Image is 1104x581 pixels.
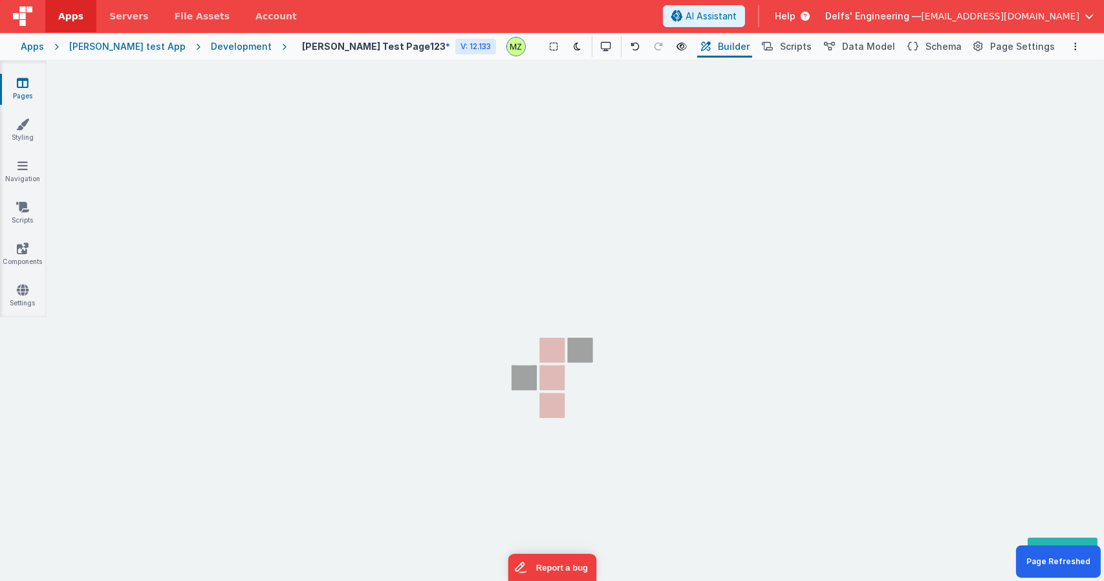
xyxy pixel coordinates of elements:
[302,41,446,51] h4: [PERSON_NAME] Test Page123
[825,10,921,23] span: Delfs' Engineering —
[775,10,796,23] span: Help
[175,10,230,23] span: File Assets
[990,40,1055,53] span: Page Settings
[455,39,496,54] div: V: 12.133
[21,40,44,53] div: Apps
[969,36,1057,58] button: Page Settings
[507,38,525,56] img: e6f0a7b3287e646a671e5b5b3f58e766
[757,36,814,58] button: Scripts
[718,40,750,53] span: Builder
[686,10,737,23] span: AI Assistant
[508,554,596,581] iframe: Marker.io feedback button
[925,40,962,53] span: Schema
[819,36,898,58] button: Data Model
[921,10,1079,23] span: [EMAIL_ADDRESS][DOMAIN_NAME]
[69,40,186,53] div: [PERSON_NAME] test App
[1028,538,1098,562] button: Dev Tools
[58,10,83,23] span: Apps
[842,40,895,53] span: Data Model
[1068,39,1083,54] button: Options
[697,36,752,58] button: Builder
[780,40,812,53] span: Scripts
[825,10,1094,23] button: Delfs' Engineering — [EMAIL_ADDRESS][DOMAIN_NAME]
[109,10,148,23] span: Servers
[903,36,964,58] button: Schema
[663,5,745,27] button: AI Assistant
[211,40,272,53] div: Development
